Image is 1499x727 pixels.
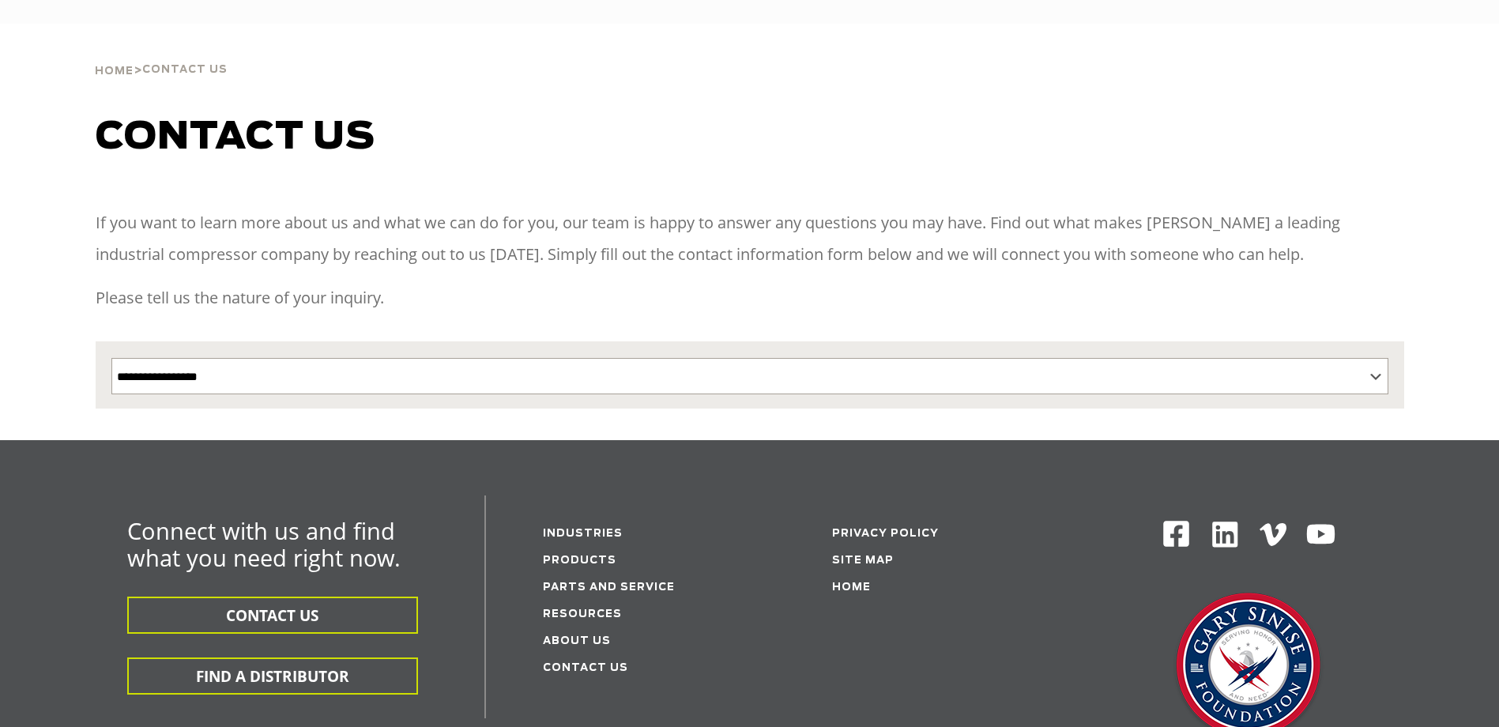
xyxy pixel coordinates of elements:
[832,556,894,566] a: Site Map
[1260,523,1286,546] img: Vimeo
[543,663,628,673] a: Contact Us
[832,582,871,593] a: Home
[1305,519,1336,550] img: Youtube
[96,282,1404,314] p: Please tell us the nature of your inquiry.
[95,24,228,84] div: >
[543,636,611,646] a: About Us
[543,582,675,593] a: Parts and service
[95,63,134,77] a: Home
[96,119,375,156] span: Contact us
[1162,519,1191,548] img: Facebook
[127,657,418,695] button: FIND A DISTRIBUTOR
[543,609,622,620] a: Resources
[543,556,616,566] a: Products
[1210,519,1241,550] img: Linkedin
[832,529,939,539] a: Privacy Policy
[543,529,623,539] a: Industries
[127,597,418,634] button: CONTACT US
[142,65,228,75] span: Contact Us
[95,66,134,77] span: Home
[127,515,401,573] span: Connect with us and find what you need right now.
[96,207,1404,270] p: If you want to learn more about us and what we can do for you, our team is happy to answer any qu...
